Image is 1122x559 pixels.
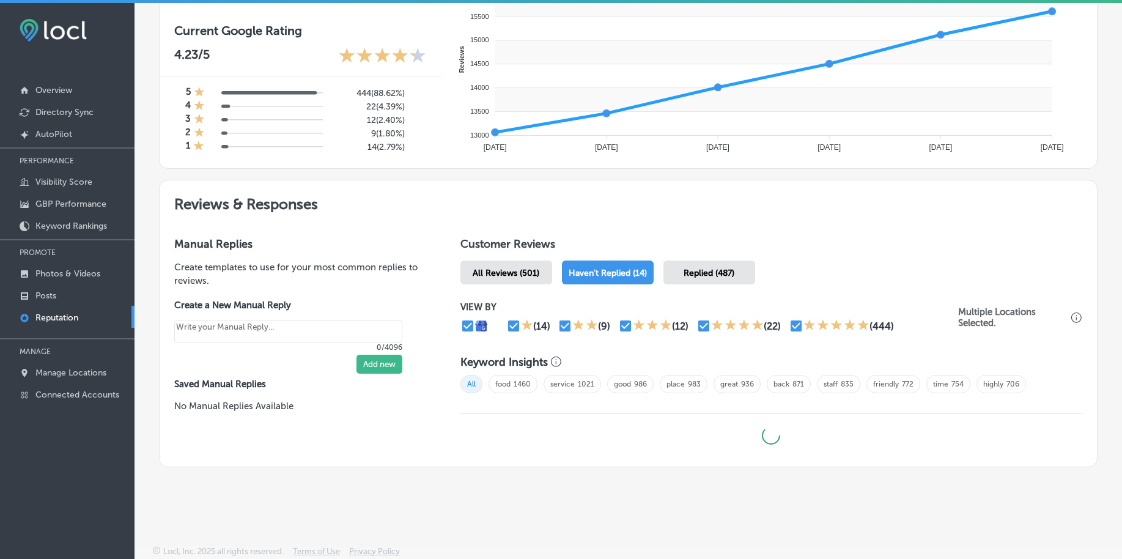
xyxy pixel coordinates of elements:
[533,320,550,332] div: (14)
[521,319,533,333] div: 1 Star
[35,313,78,323] p: Reputation
[572,319,598,333] div: 2 Stars
[339,47,426,66] div: 4.23 Stars
[706,143,729,152] tspan: [DATE]
[666,380,685,388] a: place
[185,113,191,127] h4: 3
[186,86,191,100] h4: 5
[902,380,913,388] a: 772
[684,268,734,278] span: Replied (487)
[333,142,405,152] h5: 14 ( 2.79% )
[470,36,489,43] tspan: 15000
[764,320,781,332] div: (22)
[1041,143,1064,152] tspan: [DATE]
[35,177,92,187] p: Visibility Score
[869,320,894,332] div: (444)
[514,380,531,388] a: 1460
[185,100,191,113] h4: 4
[803,319,869,333] div: 5 Stars
[333,115,405,125] h5: 12 ( 2.40% )
[569,268,647,278] span: Haven't Replied (14)
[983,380,1003,388] a: highly
[933,380,948,388] a: time
[163,547,284,556] p: Locl, Inc. 2025 all rights reserved.
[35,85,72,95] p: Overview
[720,380,738,388] a: great
[174,237,421,251] h3: Manual Replies
[174,320,402,343] textarea: Create your Quick Reply
[1006,380,1019,388] a: 706
[333,128,405,139] h5: 9 ( 1.80% )
[958,306,1068,328] p: Multiple Locations Selected.
[470,13,489,20] tspan: 15500
[495,380,511,388] a: food
[174,343,402,352] p: 0/4096
[818,143,841,152] tspan: [DATE]
[35,107,94,117] p: Directory Sync
[35,199,106,209] p: GBP Performance
[458,46,465,73] text: Reviews
[470,84,489,91] tspan: 14000
[333,102,405,112] h5: 22 ( 4.39% )
[773,380,789,388] a: back
[194,127,205,140] div: 1 Star
[470,131,489,139] tspan: 13000
[711,319,764,333] div: 4 Stars
[174,47,210,66] p: 4.23 /5
[174,399,421,413] p: No Manual Replies Available
[688,380,701,388] a: 983
[741,380,754,388] a: 936
[484,143,507,152] tspan: [DATE]
[194,100,205,113] div: 1 Star
[633,319,672,333] div: 3 Stars
[460,355,548,369] h3: Keyword Insights
[873,380,899,388] a: friendly
[460,302,958,313] p: VIEW BY
[614,380,631,388] a: good
[35,390,119,400] p: Connected Accounts
[470,60,489,67] tspan: 14500
[595,143,618,152] tspan: [DATE]
[174,261,421,287] p: Create templates to use for your most common replies to reviews.
[356,355,402,374] button: Add new
[473,268,539,278] span: All Reviews (501)
[460,237,1082,256] h1: Customer Reviews
[460,375,482,393] span: All
[550,380,575,388] a: service
[160,180,1097,223] h2: Reviews & Responses
[578,380,594,388] a: 1021
[35,221,107,231] p: Keyword Rankings
[841,380,854,388] a: 835
[194,113,205,127] div: 1 Star
[193,140,204,154] div: 1 Star
[333,88,405,98] h5: 444 ( 88.62% )
[174,379,421,390] label: Saved Manual Replies
[951,380,964,388] a: 754
[824,380,838,388] a: staff
[35,268,100,279] p: Photos & Videos
[634,380,647,388] a: 986
[672,320,688,332] div: (12)
[194,86,205,100] div: 1 Star
[35,368,106,378] p: Manage Locations
[174,300,402,311] label: Create a New Manual Reply
[35,291,56,301] p: Posts
[174,23,426,38] h3: Current Google Rating
[35,129,72,139] p: AutoPilot
[929,143,952,152] tspan: [DATE]
[185,127,191,140] h4: 2
[20,19,87,42] img: fda3e92497d09a02dc62c9cd864e3231.png
[792,380,804,388] a: 871
[470,108,489,115] tspan: 13500
[186,140,190,154] h4: 1
[598,320,610,332] div: (9)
